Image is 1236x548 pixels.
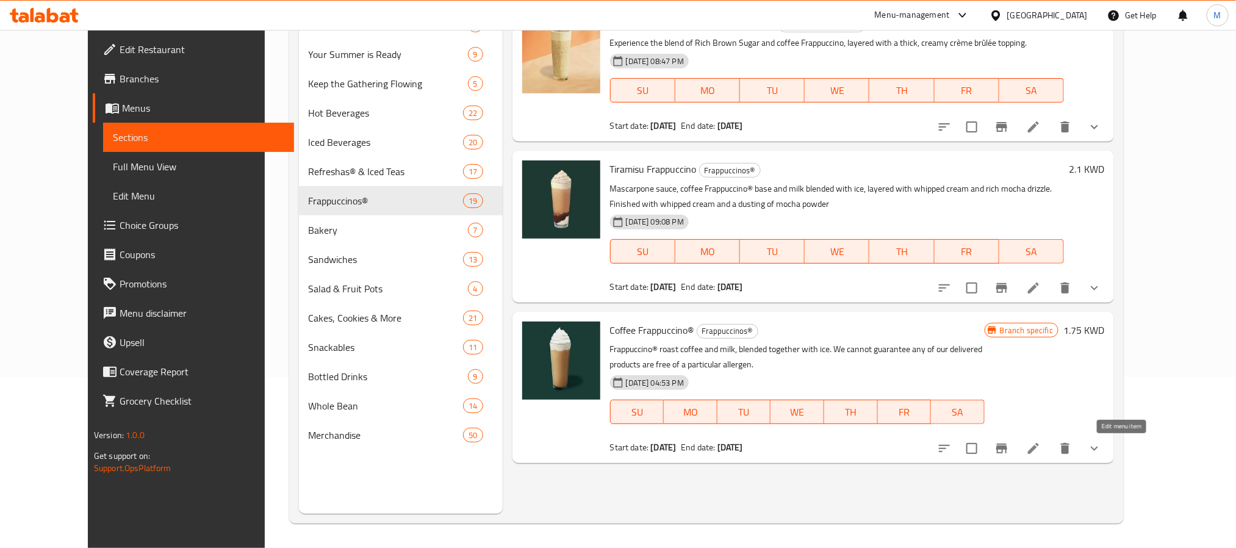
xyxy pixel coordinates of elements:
span: Branches [120,71,284,86]
span: SA [936,403,980,421]
div: Frappuccinos® [699,163,761,178]
div: Keep the Gathering Flowing [309,76,468,91]
span: Start date: [610,439,649,455]
button: delete [1051,273,1080,303]
span: 1.0.0 [126,427,145,443]
span: Upsell [120,335,284,350]
svg: Show Choices [1087,120,1102,134]
span: Start date: [610,118,649,134]
span: Frappuccinos® [309,193,464,208]
button: Branch-specific-item [987,112,1016,142]
span: Whole Bean [309,398,464,413]
div: items [463,164,483,179]
span: Frappuccinos® [700,164,760,178]
div: Menu-management [875,8,950,23]
span: Menu disclaimer [120,306,284,320]
div: Salad & Fruit Pots4 [299,274,503,303]
div: items [468,76,483,91]
button: sort-choices [930,112,959,142]
span: Your Summer is Ready [309,47,468,62]
div: Whole Bean14 [299,391,503,420]
span: Select to update [959,275,985,301]
span: Tiramisu Frappuccino [610,160,697,178]
span: 7 [469,225,483,236]
a: Edit Restaurant [93,35,294,64]
span: End date: [681,439,715,455]
span: Sections [113,130,284,145]
b: [DATE] [651,279,677,295]
p: Experience the blend of Rich Brown Sugar and coffee Frappuccino, layered with a thick, creamy crè... [610,35,1064,51]
button: SA [999,78,1064,103]
div: Bakery7 [299,215,503,245]
span: Snackables [309,340,464,355]
span: 11 [464,342,482,353]
div: Keep the Gathering Flowing5 [299,69,503,98]
span: 17 [464,166,482,178]
svg: Show Choices [1087,281,1102,295]
span: SU [616,403,659,421]
a: Coupons [93,240,294,269]
a: Upsell [93,328,294,357]
div: Iced Beverages20 [299,128,503,157]
a: Choice Groups [93,211,294,240]
span: SU [616,82,670,99]
div: Frappuccinos® [697,324,758,339]
button: SA [931,400,985,424]
a: Menu disclaimer [93,298,294,328]
span: Edit Menu [113,189,284,203]
p: Frappuccino® roast coffee and milk, blended together with ice. We cannot guarantee any of our del... [610,342,985,372]
a: Branches [93,64,294,93]
div: items [463,340,483,355]
span: End date: [681,279,715,295]
div: Merchandise50 [299,420,503,450]
div: Refreshas® & Iced Teas17 [299,157,503,186]
div: Iced Beverages [309,135,464,150]
span: Menus [122,101,284,115]
button: show more [1080,273,1109,303]
p: Mascarpone sauce, coffee Frappuccino® base and milk blended with ice, layered with whipped cream ... [610,181,1064,212]
span: 9 [469,49,483,60]
span: M [1214,9,1221,22]
h6: 2.1 KWD [1069,15,1104,32]
div: Frappuccinos®19 [299,186,503,215]
span: 50 [464,430,482,441]
button: delete [1051,112,1080,142]
button: sort-choices [930,273,959,303]
a: Support.OpsPlatform [94,460,171,476]
button: SA [999,239,1064,264]
div: Refreshas® & Iced Teas [309,164,464,179]
a: Grocery Checklist [93,386,294,416]
span: Hot Beverages [309,106,464,120]
button: SU [610,239,675,264]
span: FR [940,82,994,99]
span: 21 [464,312,482,324]
span: FR [940,243,994,261]
div: items [463,428,483,442]
button: FR [878,400,932,424]
button: SU [610,400,664,424]
b: [DATE] [717,439,743,455]
b: [DATE] [651,439,677,455]
button: MO [675,239,740,264]
button: FR [935,78,999,103]
span: Cakes, Cookies & More [309,311,464,325]
span: Bottled Drinks [309,369,468,384]
span: FR [883,403,927,421]
div: Bottled Drinks9 [299,362,503,391]
span: SA [1004,82,1059,99]
button: show more [1080,434,1109,463]
span: WE [810,82,864,99]
div: Cakes, Cookies & More21 [299,303,503,333]
div: items [463,311,483,325]
span: Merchandise [309,428,464,442]
button: WE [771,400,824,424]
span: TH [829,403,873,421]
span: MO [680,243,735,261]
